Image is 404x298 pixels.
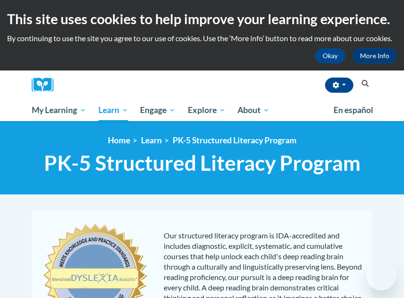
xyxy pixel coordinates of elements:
[32,105,86,116] span: My Learning
[327,100,379,120] a: En español
[92,99,134,121] a: Learn
[44,150,360,175] span: PK-5 Structured Literacy Program
[140,105,176,116] span: Engage
[315,48,345,63] button: Okay
[325,78,353,93] button: Account Settings
[188,105,226,116] span: Explore
[366,260,396,290] iframe: Button to launch messaging window
[32,78,60,92] img: Logo brand
[25,99,379,121] div: Main menu
[141,135,162,145] a: Learn
[7,33,397,44] p: By continuing to use the site you agree to our use of cookies. Use the ‘More info’ button to read...
[32,78,60,92] a: Cox Campus
[182,99,232,121] a: Explore
[26,99,92,121] a: My Learning
[98,105,128,116] span: Learn
[352,48,397,63] a: More Info
[134,99,182,121] a: Engage
[232,99,276,121] a: About
[173,135,297,145] a: PK-5 Structured Literacy Program
[7,9,397,28] h2: This site uses cookies to help improve your learning experience.
[358,78,372,89] button: Search
[237,105,270,116] span: About
[334,105,373,115] span: En español
[108,135,130,145] a: Home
